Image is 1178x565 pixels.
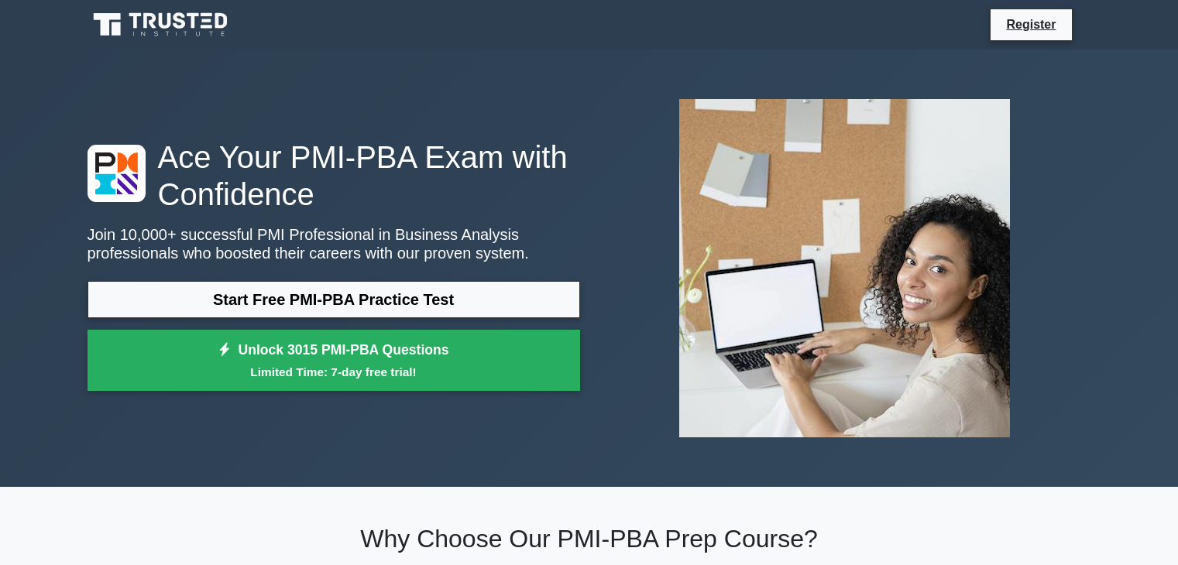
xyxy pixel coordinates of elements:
h2: Why Choose Our PMI-PBA Prep Course? [88,524,1091,553]
h1: Ace Your PMI-PBA Exam with Confidence [88,139,580,213]
p: Join 10,000+ successful PMI Professional in Business Analysis professionals who boosted their car... [88,225,580,262]
a: Start Free PMI-PBA Practice Test [88,281,580,318]
small: Limited Time: 7-day free trial! [107,363,561,381]
a: Register [997,15,1065,34]
a: Unlock 3015 PMI-PBA QuestionsLimited Time: 7-day free trial! [88,330,580,392]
